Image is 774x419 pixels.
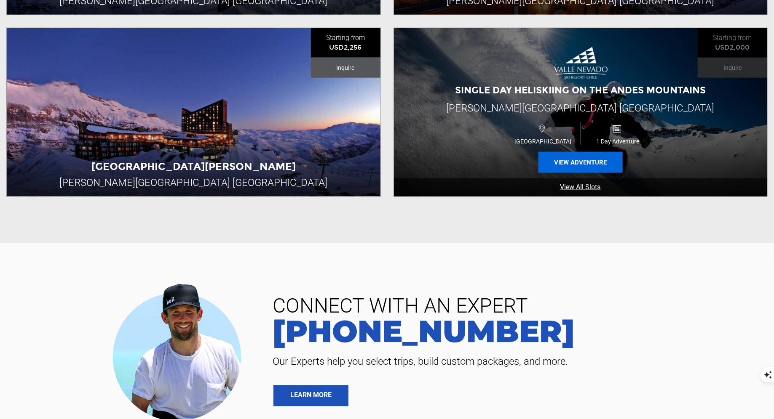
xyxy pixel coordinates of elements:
[273,385,348,406] a: LEARN MORE
[553,46,608,80] img: images
[394,178,768,196] a: View All Slots
[447,102,715,114] span: [PERSON_NAME][GEOGRAPHIC_DATA] [GEOGRAPHIC_DATA]
[266,316,761,347] a: [PHONE_NUMBER]
[581,138,655,145] span: 1 Day Adventure
[506,138,580,145] span: [GEOGRAPHIC_DATA]
[266,355,761,369] span: Our Experts help you select trips, build custom packages, and more.
[455,85,706,96] span: Single Day Heliskiing on the Andes Mountains
[266,296,761,316] span: CONNECT WITH AN EXPERT
[538,152,623,173] button: View Adventure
